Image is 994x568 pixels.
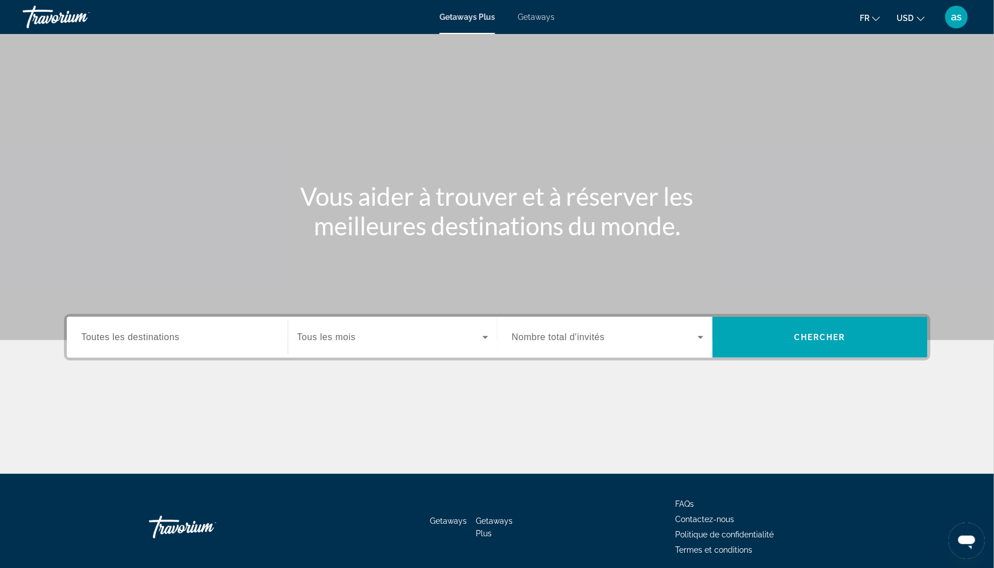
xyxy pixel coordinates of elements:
[67,317,928,358] div: Search widget
[942,5,971,29] button: User Menu
[23,2,136,32] a: Travorium
[512,332,605,342] span: Nombre total d'invités
[897,10,925,26] button: Change currency
[285,181,710,240] h1: Vous aider à trouver et à réserver les meilleures destinations du monde.
[676,545,753,554] a: Termes et conditions
[82,331,273,345] input: Select destination
[430,516,467,525] a: Getaways
[794,333,846,342] span: Chercher
[860,14,869,23] span: fr
[676,499,694,508] a: FAQs
[440,12,495,22] a: Getaways Plus
[897,14,914,23] span: USD
[860,10,880,26] button: Change language
[297,332,356,342] span: Tous les mois
[952,11,962,23] span: as
[82,332,180,342] span: Toutes les destinations
[676,515,735,524] a: Contactez-nous
[476,516,513,538] a: Getaways Plus
[149,510,262,544] a: Go Home
[518,12,554,22] a: Getaways
[949,523,985,559] iframe: Button to launch messaging window
[676,530,774,539] a: Politique de confidentialité
[713,317,928,358] button: Search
